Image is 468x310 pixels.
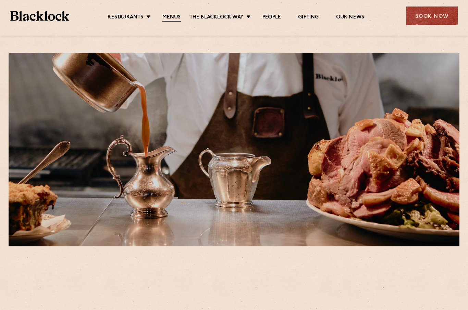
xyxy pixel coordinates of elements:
a: The Blacklock Way [189,14,244,21]
a: Menus [162,14,181,22]
a: Gifting [298,14,319,21]
img: BL_Textured_Logo-footer-cropped.svg [10,11,69,21]
a: Restaurants [108,14,143,21]
div: Book Now [406,7,458,25]
a: People [262,14,281,21]
a: Our News [336,14,365,21]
